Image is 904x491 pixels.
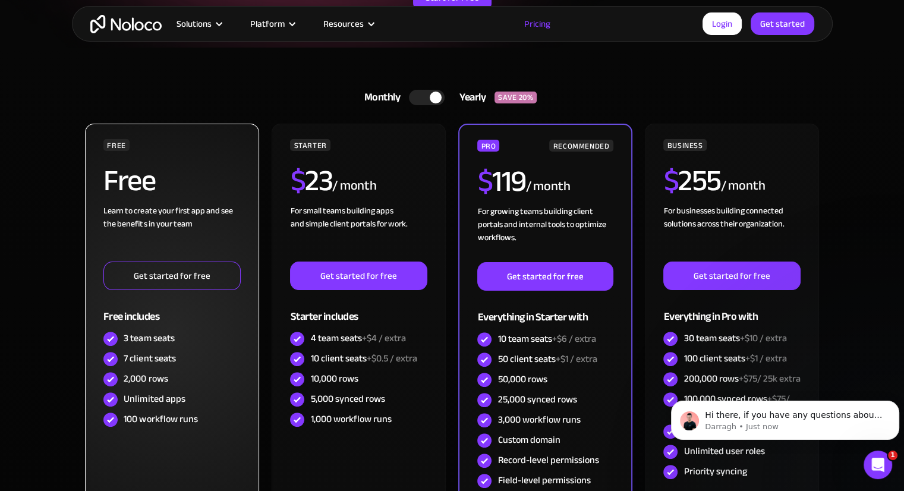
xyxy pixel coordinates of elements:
[555,350,597,368] span: +$1 / extra
[162,16,235,32] div: Solutions
[290,139,330,151] div: STARTER
[509,16,565,32] a: Pricing
[124,392,185,405] div: Unlimited apps
[103,204,240,262] div: Learn to create your first app and see the benefits in your team ‍
[124,372,168,385] div: 2,000 rows
[477,166,525,196] h2: 119
[124,413,197,426] div: 100 workflow runs
[477,262,613,291] a: Get started for free
[549,140,613,152] div: RECOMMENDED
[663,139,706,151] div: BUSINESS
[683,465,746,478] div: Priority syncing
[124,352,175,365] div: 7 client seats
[477,153,492,209] span: $
[738,370,800,388] span: +$75/ 25k extra
[720,177,765,196] div: / month
[745,350,786,367] span: +$1 / extra
[663,204,800,262] div: For businesses building connected solutions across their organization. ‍
[888,451,897,460] span: 1
[290,153,305,209] span: $
[494,92,537,103] div: SAVE 20%
[235,16,308,32] div: Platform
[497,413,580,426] div: 3,000 workflow runs
[103,290,240,329] div: Free includes
[497,352,597,366] div: 50 client seats
[310,332,405,345] div: 4 team seats
[751,12,814,35] a: Get started
[477,205,613,262] div: For growing teams building client portals and internal tools to optimize workflows.
[103,166,155,196] h2: Free
[497,433,560,446] div: Custom domain
[666,376,904,459] iframe: Intercom notifications message
[683,332,786,345] div: 30 team seats
[525,177,570,196] div: / month
[290,290,427,329] div: Starter includes
[310,392,385,405] div: 5,000 synced rows
[497,474,590,487] div: Field-level permissions
[703,12,742,35] a: Login
[552,330,596,348] span: +$6 / extra
[497,454,599,467] div: Record-level permissions
[332,177,377,196] div: / month
[663,153,678,209] span: $
[310,413,391,426] div: 1,000 workflow runs
[663,262,800,290] a: Get started for free
[290,204,427,262] div: For small teams building apps and simple client portals for work. ‍
[477,140,499,152] div: PRO
[445,89,494,106] div: Yearly
[663,290,800,329] div: Everything in Pro with
[250,16,285,32] div: Platform
[177,16,212,32] div: Solutions
[683,372,800,385] div: 200,000 rows
[310,352,417,365] div: 10 client seats
[739,329,786,347] span: +$10 / extra
[477,291,613,329] div: Everything in Starter with
[290,262,427,290] a: Get started for free
[497,373,547,386] div: 50,000 rows
[361,329,405,347] span: +$4 / extra
[103,139,130,151] div: FREE
[323,16,364,32] div: Resources
[366,350,417,367] span: +$0.5 / extra
[290,166,332,196] h2: 23
[103,262,240,290] a: Get started for free
[683,352,786,365] div: 100 client seats
[497,393,577,406] div: 25,000 synced rows
[124,332,174,345] div: 3 team seats
[308,16,388,32] div: Resources
[310,372,358,385] div: 10,000 rows
[349,89,410,106] div: Monthly
[864,451,892,479] iframe: Intercom live chat
[663,166,720,196] h2: 255
[90,15,162,33] a: home
[497,332,596,345] div: 10 team seats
